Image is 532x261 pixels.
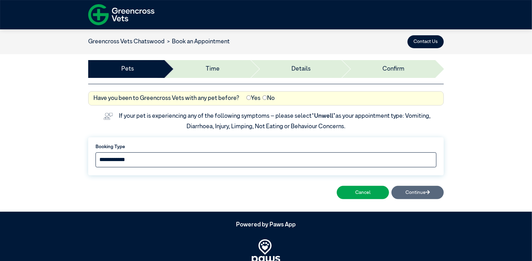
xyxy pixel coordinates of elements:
label: No [263,94,275,103]
input: Yes [246,95,251,100]
span: “Unwell” [312,113,335,119]
label: If your pet is experiencing any of the following symptoms – please select as your appointment typ... [119,113,432,130]
label: Booking Type [96,143,436,150]
img: f-logo [88,2,154,28]
li: Book an Appointment [165,37,230,46]
nav: breadcrumb [88,37,230,46]
img: vet [101,110,115,122]
button: Cancel [337,186,389,199]
h5: Powered by Paws App [88,222,444,229]
a: Pets [121,65,134,74]
a: Greencross Vets Chatswood [88,39,165,45]
button: Contact Us [408,35,444,48]
input: No [263,95,267,100]
label: Have you been to Greencross Vets with any pet before? [93,94,240,103]
label: Yes [246,94,260,103]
